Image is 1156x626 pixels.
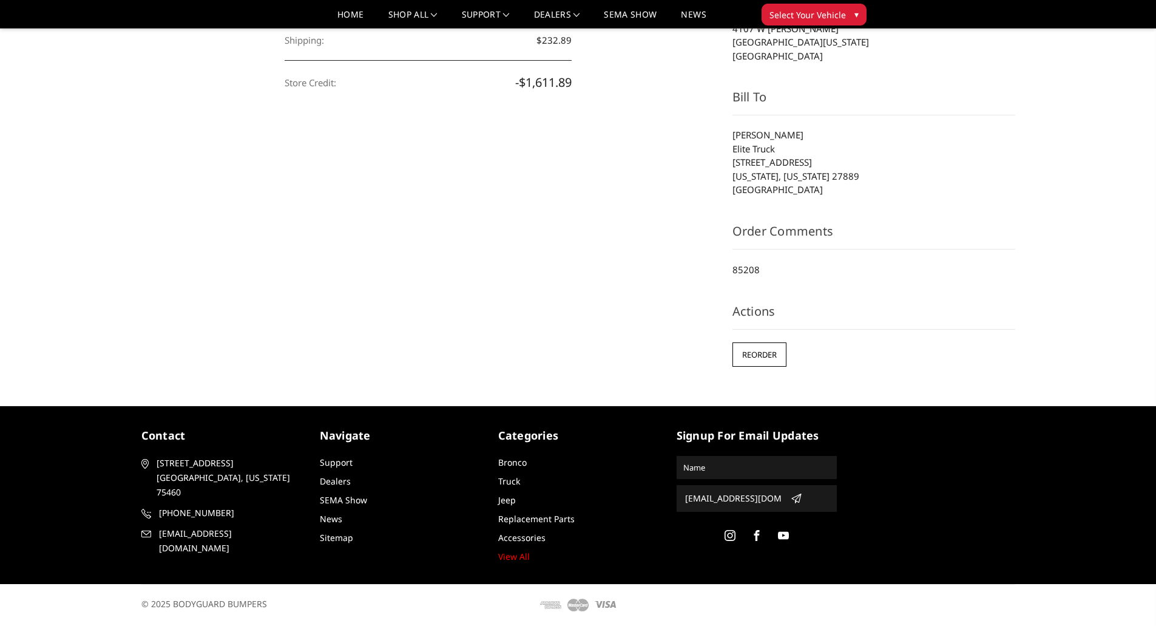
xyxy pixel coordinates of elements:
[681,10,706,28] a: News
[320,427,480,444] h5: Navigate
[498,457,527,468] a: Bronco
[320,532,353,543] a: Sitemap
[285,21,324,60] dt: Shipping:
[732,183,1015,197] li: [GEOGRAPHIC_DATA]
[678,458,835,477] input: Name
[157,456,297,500] span: [STREET_ADDRESS] [GEOGRAPHIC_DATA], [US_STATE] 75460
[388,10,438,28] a: shop all
[498,551,530,562] a: View All
[732,128,1015,142] li: [PERSON_NAME]
[604,10,657,28] a: SEMA Show
[732,342,786,367] input: Reorder
[141,506,302,520] a: [PHONE_NUMBER]
[854,8,859,21] span: ▾
[285,63,336,103] dt: Store Credit:
[732,222,1015,250] h3: Order Comments
[159,526,300,556] span: [EMAIL_ADDRESS][DOMAIN_NAME]
[762,4,867,26] button: Select Your Vehicle
[732,155,1015,169] li: [STREET_ADDRESS]
[285,21,572,61] dd: $232.89
[732,88,1015,115] h3: Bill To
[320,475,351,487] a: Dealers
[732,142,1015,156] li: Elite Truck
[732,262,1015,277] p: 85208
[320,457,353,468] a: Support
[462,10,510,28] a: Support
[141,427,302,444] h5: contact
[498,427,658,444] h5: Categories
[732,49,1015,63] li: [GEOGRAPHIC_DATA]
[337,10,363,28] a: Home
[159,506,300,520] span: [PHONE_NUMBER]
[141,526,302,556] a: [EMAIL_ADDRESS][DOMAIN_NAME]
[769,9,846,21] span: Select Your Vehicle
[498,532,546,543] a: Accessories
[285,61,572,104] dd: -$1,611.89
[732,302,1015,330] h3: Actions
[534,10,580,28] a: Dealers
[1095,568,1156,626] iframe: Chat Widget
[498,513,575,525] a: Replacement Parts
[320,513,342,525] a: News
[141,598,267,610] span: © 2025 BODYGUARD BUMPERS
[732,35,1015,49] li: [GEOGRAPHIC_DATA][US_STATE]
[320,494,367,506] a: SEMA Show
[498,475,520,487] a: Truck
[732,169,1015,183] li: [US_STATE], [US_STATE] 27889
[498,494,516,506] a: Jeep
[680,489,786,508] input: Email
[677,427,837,444] h5: signup for email updates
